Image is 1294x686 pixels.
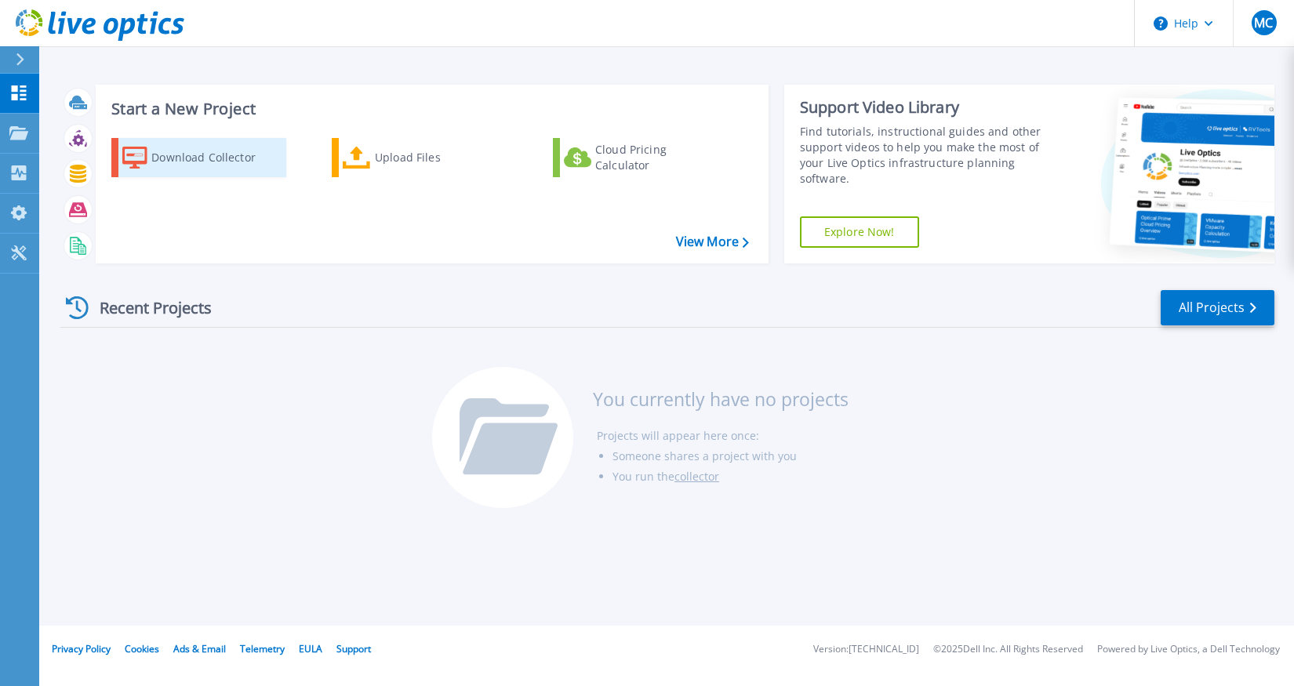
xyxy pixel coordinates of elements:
li: You run the [612,466,849,487]
span: MC [1254,16,1273,29]
li: Someone shares a project with you [612,446,849,466]
a: Download Collector [111,138,286,177]
div: Recent Projects [60,289,233,327]
a: EULA [299,642,322,655]
a: View More [676,234,749,249]
a: Privacy Policy [52,642,111,655]
a: All Projects [1161,290,1274,325]
a: Upload Files [332,138,507,177]
h3: Start a New Project [111,100,748,118]
li: © 2025 Dell Inc. All Rights Reserved [933,644,1083,655]
div: Download Collector [151,142,277,173]
li: Powered by Live Optics, a Dell Technology [1097,644,1280,655]
li: Projects will appear here once: [597,426,849,446]
a: collector [674,469,719,484]
a: Cloud Pricing Calculator [553,138,728,177]
a: Telemetry [240,642,285,655]
div: Cloud Pricing Calculator [595,142,721,173]
a: Explore Now! [800,216,919,248]
div: Support Video Library [800,97,1048,118]
a: Support [336,642,371,655]
h3: You currently have no projects [593,390,849,408]
a: Cookies [125,642,159,655]
a: Ads & Email [173,642,226,655]
div: Upload Files [375,142,500,173]
div: Find tutorials, instructional guides and other support videos to help you make the most of your L... [800,124,1048,187]
li: Version: [TECHNICAL_ID] [813,644,919,655]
